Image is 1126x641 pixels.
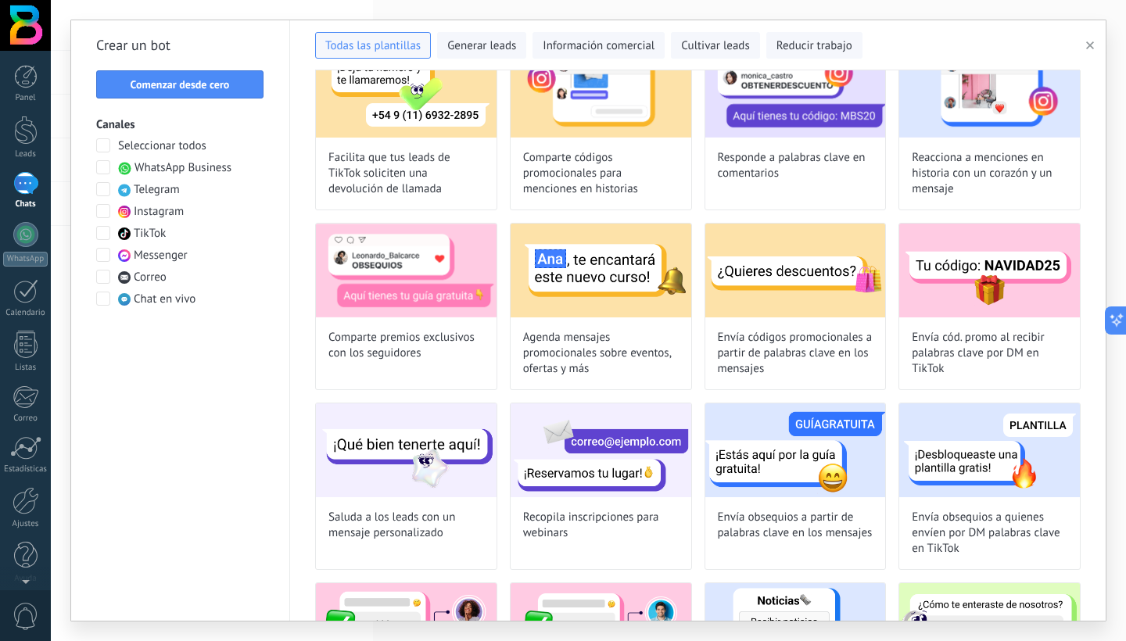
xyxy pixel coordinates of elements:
span: Responde a palabras clave en comentarios [718,150,873,181]
span: Envía obsequios a quienes envíen por DM palabras clave en TikTok [912,510,1067,557]
img: Saluda a los leads con un mensaje personalizado [316,403,497,497]
img: Envía obsequios a partir de palabras clave en los mensajes [705,403,886,497]
span: Reducir trabajo [776,38,852,54]
span: Agenda mensajes promocionales sobre eventos, ofertas y más [523,330,679,377]
span: Correo [134,270,167,285]
span: Envía obsequios a partir de palabras clave en los mensajes [718,510,873,541]
img: Responde a palabras clave en comentarios [705,44,886,138]
img: Agenda mensajes promocionales sobre eventos, ofertas y más [511,224,691,317]
h2: Crear un bot [96,33,264,58]
img: Comparte códigos promocionales para menciones en historias [511,44,691,138]
img: Envía códigos promocionales a partir de palabras clave en los mensajes [705,224,886,317]
button: Reducir trabajo [766,32,862,59]
span: Recopila inscripciones para webinars [523,510,679,541]
h3: Canales [96,117,264,132]
span: Saluda a los leads con un mensaje personalizado [328,510,484,541]
div: WhatsApp [3,252,48,267]
span: Facilita que tus leads de TikTok soliciten una devolución de llamada [328,150,484,197]
button: Información comercial [533,32,665,59]
img: Facilita que tus leads de TikTok soliciten una devolución de llamada [316,44,497,138]
span: Generar leads [447,38,516,54]
button: Comenzar desde cero [96,70,264,98]
div: Leads [3,149,48,159]
span: Seleccionar todos [118,138,206,154]
button: Cultivar leads [671,32,759,59]
span: Cultivar leads [681,38,749,54]
span: WhatsApp Business [134,160,231,176]
div: Panel [3,93,48,103]
span: Instagram [134,204,184,220]
img: Recopila inscripciones para webinars [511,403,691,497]
img: Envía cód. promo al recibir palabras clave por DM en TikTok [899,224,1080,317]
span: Telegram [134,182,180,198]
span: Envía cód. promo al recibir palabras clave por DM en TikTok [912,330,1067,377]
span: Comparte códigos promocionales para menciones en historias [523,150,679,197]
div: Chats [3,199,48,209]
img: Envía obsequios a quienes envíen por DM palabras clave en TikTok [899,403,1080,497]
div: Calendario [3,308,48,318]
div: Listas [3,363,48,373]
span: Chat en vivo [134,292,195,307]
span: Comenzar desde cero [131,79,230,90]
span: Comparte premios exclusivos con los seguidores [328,330,484,361]
span: Información comercial [543,38,654,54]
img: Comparte premios exclusivos con los seguidores [316,224,497,317]
span: Envía códigos promocionales a partir de palabras clave en los mensajes [718,330,873,377]
img: Reacciona a menciones en historia con un corazón y un mensaje [899,44,1080,138]
span: Todas las plantillas [325,38,421,54]
span: Messenger [134,248,188,263]
div: Correo [3,414,48,424]
span: TikTok [134,226,166,242]
div: Ajustes [3,519,48,529]
div: Estadísticas [3,464,48,474]
button: Generar leads [437,32,526,59]
span: Reacciona a menciones en historia con un corazón y un mensaje [912,150,1067,197]
button: Todas las plantillas [315,32,431,59]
